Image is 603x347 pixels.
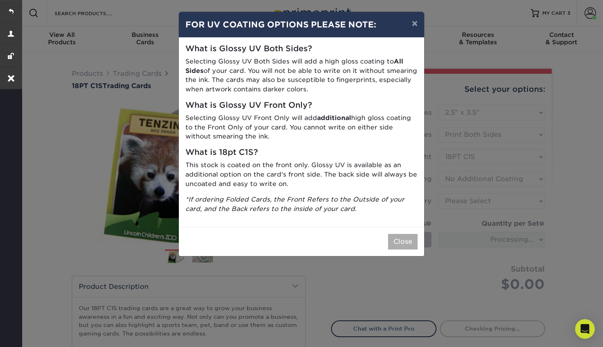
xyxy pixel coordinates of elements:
h5: What is Glossy UV Both Sides? [185,44,418,54]
p: Selecting Glossy UV Front Only will add high gloss coating to the Front Only of your card. You ca... [185,113,418,141]
div: Open Intercom Messenger [575,319,595,339]
p: Selecting Glossy UV Both Sides will add a high gloss coating to of your card. You will not be abl... [185,57,418,94]
strong: additional [317,114,351,122]
h5: What is Glossy UV Front Only? [185,101,418,110]
i: *If ordering Folded Cards, the Front Refers to the Outside of your card, and the Back refers to t... [185,195,404,213]
h5: What is 18pt C1S? [185,148,418,157]
strong: All Sides [185,57,403,75]
button: Close [388,234,418,249]
h4: FOR UV COATING OPTIONS PLEASE NOTE: [185,18,418,31]
p: This stock is coated on the front only. Glossy UV is available as an additional option on the car... [185,161,418,188]
button: × [405,12,424,35]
